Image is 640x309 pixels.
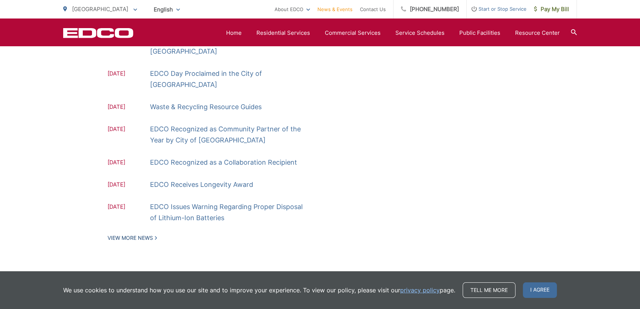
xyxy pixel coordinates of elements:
span: English [148,3,185,16]
a: EDCO Recognized as a Collaboration Recipient [150,157,297,168]
span: [DATE] [108,158,150,168]
a: Residential Services [256,28,310,37]
a: Home [226,28,242,37]
a: EDCO Day Proclaimed in the City of [GEOGRAPHIC_DATA] [150,68,311,90]
span: [GEOGRAPHIC_DATA] [72,6,128,13]
a: News & Events [317,5,353,14]
a: EDCO Recognized as Community Partner of the Year by City of [GEOGRAPHIC_DATA] [150,124,311,146]
a: Waste & Recycling Resource Guides [150,101,262,112]
a: Resource Center [515,28,560,37]
span: [DATE] [108,180,150,190]
span: Pay My Bill [534,5,569,14]
span: [DATE] [108,69,150,90]
a: Tell me more [463,282,515,298]
a: Service Schedules [395,28,445,37]
a: EDCD logo. Return to the homepage. [63,28,133,38]
a: About EDCO [275,5,310,14]
a: privacy policy [400,286,440,295]
a: Public Facilities [459,28,500,37]
span: [DATE] [108,103,150,112]
p: We use cookies to understand how you use our site and to improve your experience. To view our pol... [63,286,455,295]
a: EDCO Issues Warning Regarding Proper Disposal of Lithium-Ion Batteries [150,201,311,224]
span: [DATE] [108,125,150,146]
a: Commercial Services [325,28,381,37]
span: [DATE] [108,202,150,224]
a: EDCO Receives Longevity Award [150,179,253,190]
a: Contact Us [360,5,386,14]
a: View More News [108,235,157,241]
